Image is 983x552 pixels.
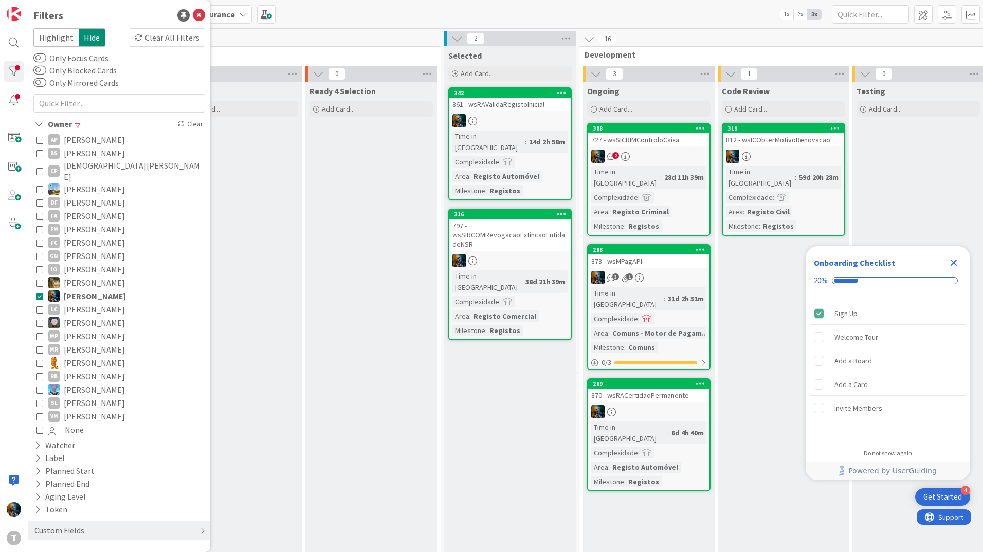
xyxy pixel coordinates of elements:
div: Onboarding Checklist [814,256,895,269]
span: 1 [626,273,633,280]
a: 319812 - wsICObterMotivoRenovacaoJCTime in [GEOGRAPHIC_DATA]:59d 20h 28mComplexidade:Area:Registo... [722,123,845,236]
button: DG [PERSON_NAME] [36,182,203,196]
div: Complexidade [726,192,773,203]
span: : [624,476,626,487]
img: JC [7,502,21,517]
div: Welcome Tour [834,331,878,343]
div: Registos [487,325,523,336]
span: : [638,313,640,324]
span: Ongoing [587,86,620,96]
div: 209 [588,379,709,389]
div: Registos [626,476,662,487]
div: 288 [588,245,709,254]
div: SL [48,397,60,409]
button: LS [PERSON_NAME] [36,316,203,329]
div: Time in [GEOGRAPHIC_DATA] [591,421,667,444]
div: Milestone [591,342,624,353]
div: Area [591,206,608,217]
button: FC [PERSON_NAME] [36,236,203,249]
div: 861 - wsRAValidaRegistoInicial [449,98,571,111]
span: Testing [857,86,885,96]
div: Complexidade [452,156,499,168]
div: Checklist items [806,298,970,443]
div: Close Checklist [945,254,962,271]
img: JC [452,254,466,267]
div: Clear All Filters [129,28,205,47]
div: Registo Automóvel [610,462,681,473]
div: 20% [814,276,828,285]
div: Time in [GEOGRAPHIC_DATA] [591,287,664,310]
div: 14d 2h 58m [526,136,568,148]
div: JC [588,150,709,163]
input: Quick Filter... [33,94,205,113]
div: Time in [GEOGRAPHIC_DATA] [452,131,525,153]
span: : [638,192,640,203]
button: RL [PERSON_NAME] [36,356,203,370]
div: Checklist Container [806,246,970,480]
div: 31d 2h 31m [665,293,706,304]
div: 342 [449,88,571,98]
span: : [759,220,760,232]
span: : [660,172,662,183]
button: FA [PERSON_NAME] [36,209,203,223]
div: Add a Card is incomplete. [810,373,966,396]
span: Selected [448,50,482,61]
div: Complexidade [591,447,638,458]
div: Time in [GEOGRAPHIC_DATA] [726,166,795,189]
span: Hide [79,28,105,47]
div: Registo Automóvel [471,171,542,182]
img: JC [726,150,739,163]
span: 1x [779,9,793,20]
div: Sign Up is complete. [810,302,966,325]
div: Add a Board [834,355,872,367]
input: Quick Filter... [832,5,909,24]
span: 3 [612,273,619,280]
div: Registos [487,185,523,196]
img: Visit kanbanzone.com [7,7,21,21]
div: 288 [593,246,709,253]
div: Milestone [591,476,624,487]
a: 316797 - wsSIRCOMRevogacaoExtincaoEntidadeNSRJCTime in [GEOGRAPHIC_DATA]:38d 21h 39mComplexidade:... [448,209,572,340]
span: 0 [875,68,893,80]
span: 2 [467,32,484,45]
div: JC [723,150,844,163]
img: JC [48,290,60,302]
span: 2 [612,152,619,159]
label: Only Blocked Cards [33,64,117,77]
div: 6d 4h 40m [669,427,706,438]
div: Registos [626,220,662,232]
span: 3 [606,68,623,80]
img: JC [591,271,605,284]
div: 308727 - wsSICRIMControloCaixa [588,124,709,146]
div: 319 [727,125,844,132]
div: Sign Up [834,307,858,320]
div: Do not show again [864,449,912,457]
div: JC [588,405,709,418]
div: Planned End [33,477,90,490]
span: [PERSON_NAME] [64,343,125,356]
label: Only Focus Cards [33,52,108,64]
span: [PERSON_NAME] [64,263,125,276]
button: MP [PERSON_NAME] [36,329,203,343]
span: : [521,276,523,287]
div: Aging Level [33,490,87,503]
button: GN [PERSON_NAME] [36,249,203,263]
div: 308 [588,124,709,133]
span: [PERSON_NAME] [64,396,125,410]
div: 209870 - wsRACertidaoPermanente [588,379,709,402]
span: : [525,136,526,148]
div: 28d 11h 39m [662,172,706,183]
div: Milestone [452,325,485,336]
div: Complexidade [591,313,638,324]
div: Area [591,327,608,339]
span: None [65,423,84,436]
div: 319812 - wsICObterMotivoRenovacao [723,124,844,146]
span: Upstream [38,49,428,60]
div: Welcome Tour is incomplete. [810,326,966,348]
img: JC [48,277,60,288]
div: Get Started [923,492,962,502]
div: Watcher [33,439,76,452]
div: Area [726,206,743,217]
span: Add Card... [322,104,355,114]
div: Complexidade [591,192,638,203]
